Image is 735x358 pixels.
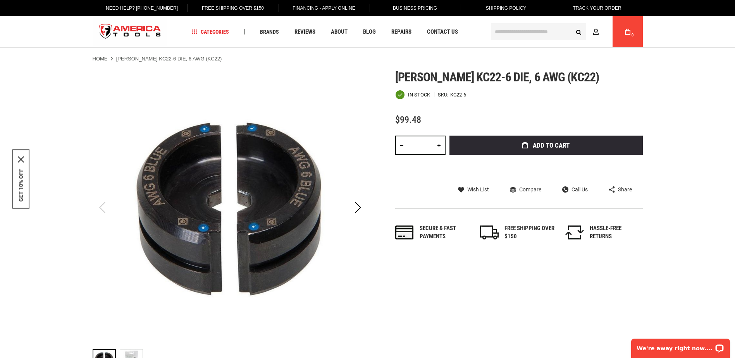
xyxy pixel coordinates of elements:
[438,92,450,97] strong: SKU
[348,70,368,345] div: Next
[291,27,319,37] a: Reviews
[395,70,599,84] span: [PERSON_NAME] kc22-6 die, 6 awg (kc22)
[408,92,430,97] span: In stock
[562,186,588,193] a: Call Us
[427,29,458,35] span: Contact Us
[192,29,229,34] span: Categories
[571,24,586,39] button: Search
[256,27,282,37] a: Brands
[188,27,232,37] a: Categories
[449,136,643,155] button: Add to Cart
[448,157,644,180] iframe: Secure express checkout frame
[620,16,635,47] a: 0
[93,70,368,345] img: GREENLEE KC22-6 DIE, 6 AWG (KC22)
[420,224,470,241] div: Secure & fast payments
[93,17,168,46] img: America Tools
[467,187,489,192] span: Wish List
[533,142,570,149] span: Add to Cart
[618,187,632,192] span: Share
[116,56,222,62] strong: [PERSON_NAME] KC22-6 DIE, 6 AWG (KC22)
[458,186,489,193] a: Wish List
[480,225,499,239] img: shipping
[327,27,351,37] a: About
[395,114,421,125] span: $99.48
[486,5,527,11] span: Shipping Policy
[93,55,108,62] a: Home
[363,29,376,35] span: Blog
[294,29,315,35] span: Reviews
[504,224,555,241] div: FREE SHIPPING OVER $150
[510,186,541,193] a: Compare
[395,225,414,239] img: payments
[423,27,461,37] a: Contact Us
[391,29,411,35] span: Repairs
[331,29,348,35] span: About
[18,157,24,163] button: Close
[571,187,588,192] span: Call Us
[260,29,279,34] span: Brands
[360,27,379,37] a: Blog
[626,334,735,358] iframe: LiveChat chat widget
[18,157,24,163] svg: close icon
[93,17,168,46] a: store logo
[590,224,640,241] div: HASSLE-FREE RETURNS
[519,187,541,192] span: Compare
[18,169,24,202] button: GET 10% OFF
[632,33,634,37] span: 0
[565,225,584,239] img: returns
[450,92,466,97] div: KC22-6
[395,90,430,100] div: Availability
[388,27,415,37] a: Repairs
